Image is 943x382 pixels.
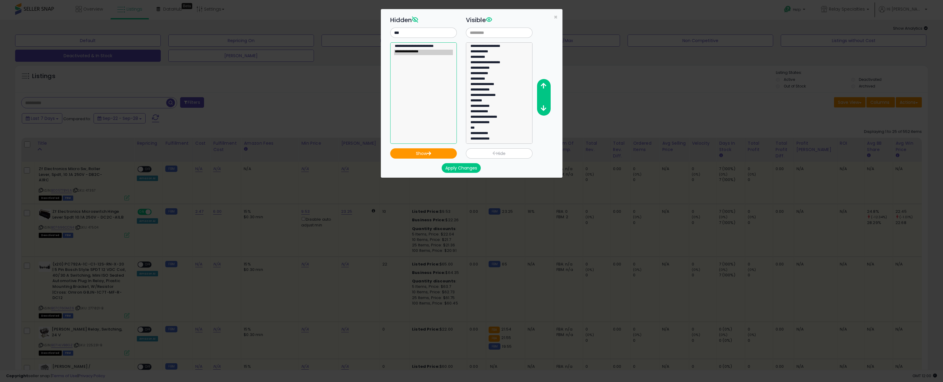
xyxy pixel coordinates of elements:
h3: Visible [466,15,532,25]
button: Apply Changes [442,163,481,173]
button: Show [390,148,457,159]
h3: Hidden [390,15,457,25]
button: Hide [466,148,532,159]
span: × [554,13,558,21]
